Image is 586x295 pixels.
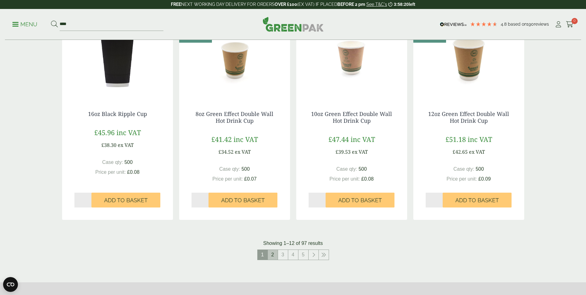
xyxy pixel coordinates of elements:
a: 12oz Green Effect Double Wall Hot Drink Cup [428,110,509,124]
span: inc VAT [468,135,492,144]
a: 4 [288,250,298,260]
span: Case qty: [453,166,474,172]
a: 5 [298,250,308,260]
span: Add to Basket [455,197,499,204]
span: ex VAT [352,148,368,155]
strong: OVER £100 [275,2,297,7]
span: Price per unit: [446,176,477,182]
div: 4.79 Stars [470,21,498,27]
a: 10oz Green Effect Double Wall Hot Drink Cup [311,110,392,124]
span: £51.18 [445,135,466,144]
span: ex VAT [235,148,251,155]
span: Based on [508,22,527,27]
button: Add to Basket [209,193,277,207]
span: left [409,2,415,7]
span: Case qty: [336,166,357,172]
span: 500 [476,166,484,172]
span: £47.44 [328,135,349,144]
span: reviews [534,22,549,27]
span: 190 [527,22,534,27]
button: Add to Basket [91,193,160,207]
span: inc VAT [234,135,258,144]
strong: FREE [171,2,181,7]
span: Price per unit: [329,176,360,182]
a: 0 [566,20,574,29]
span: 500 [242,166,250,172]
span: £41.42 [211,135,232,144]
img: REVIEWS.io [440,22,467,27]
a: 8oz Green Effect Double Wall Hot Drink Cup [196,110,273,124]
span: 1 [258,250,268,260]
span: Price per unit: [212,176,243,182]
p: Menu [12,21,37,28]
i: Cart [566,21,574,28]
a: Menu [12,21,37,27]
a: 3 [278,250,288,260]
span: ex VAT [469,148,485,155]
span: Case qty: [102,160,123,165]
span: 0 [571,18,578,24]
span: £0.09 [478,176,491,182]
span: £34.52 [218,148,234,155]
a: 16oz Black Ripple Cup [88,110,147,118]
span: £0.07 [244,176,257,182]
span: ex VAT [118,142,134,148]
button: Add to Basket [326,193,394,207]
span: 500 [359,166,367,172]
a: See T&C's [366,2,387,7]
img: 5330018A 10oz Green Effect Double Wall Hot Drink Cup 285ml [296,21,407,98]
button: Add to Basket [443,193,512,207]
i: My Account [554,21,562,28]
strong: BEFORE 2 pm [337,2,365,7]
p: Showing 1–12 of 97 results [263,240,323,247]
span: 500 [124,160,133,165]
span: 4.8 [501,22,508,27]
span: inc VAT [116,128,141,137]
span: £0.08 [127,169,140,175]
img: GreenPak Supplies [263,17,324,32]
span: Add to Basket [338,197,382,204]
button: Open CMP widget [3,277,18,292]
img: 8oz Green Effect Double Wall Cup [179,21,290,98]
span: £0.08 [361,176,374,182]
span: Price per unit: [95,169,126,175]
span: £39.53 [335,148,351,155]
span: Case qty: [219,166,240,172]
span: Add to Basket [221,197,265,204]
img: 16oz Black Ripple Cup-0 [62,21,173,98]
span: inc VAT [351,135,375,144]
img: 12oz Green Effect Double Wall Hot Drink Cup [413,21,524,98]
span: £45.96 [94,128,115,137]
span: Add to Basket [104,197,148,204]
span: £38.30 [101,142,116,148]
span: 3:58:20 [394,2,409,7]
span: £42.65 [453,148,468,155]
a: 2 [268,250,278,260]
